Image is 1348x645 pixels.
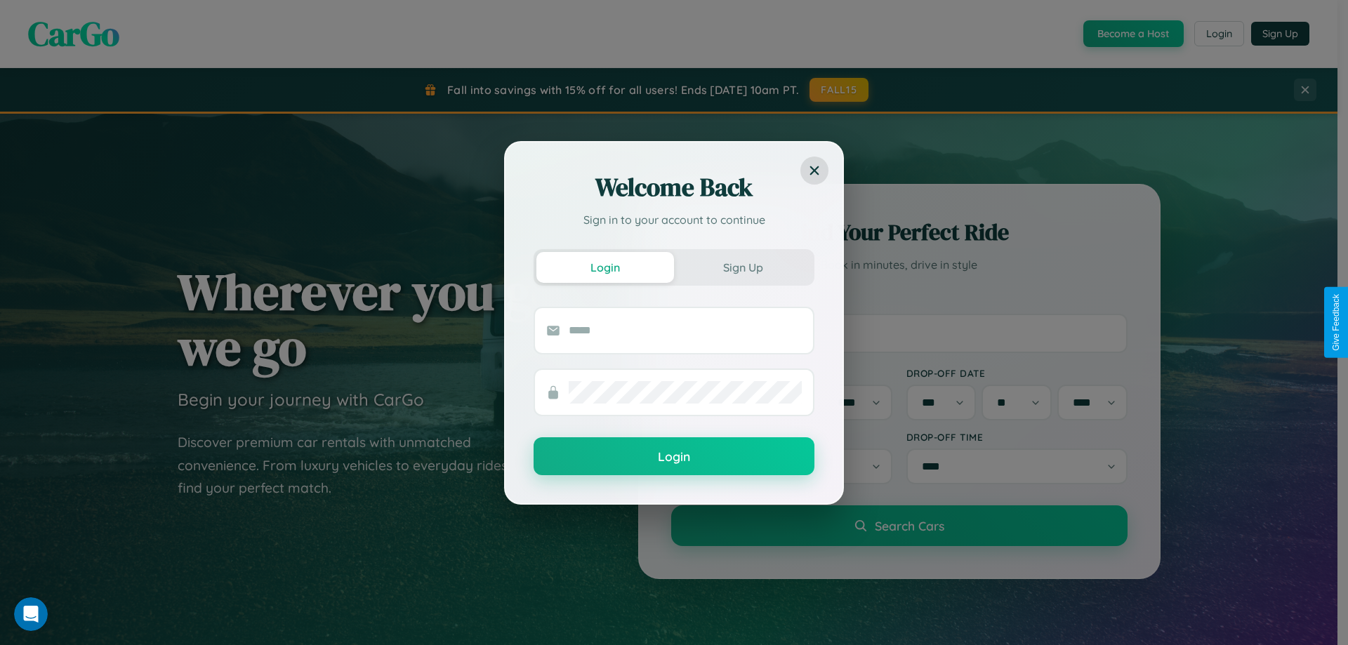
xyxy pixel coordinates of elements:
[674,252,812,283] button: Sign Up
[14,597,48,631] iframe: Intercom live chat
[534,171,814,204] h2: Welcome Back
[536,252,674,283] button: Login
[534,211,814,228] p: Sign in to your account to continue
[1331,294,1341,351] div: Give Feedback
[534,437,814,475] button: Login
